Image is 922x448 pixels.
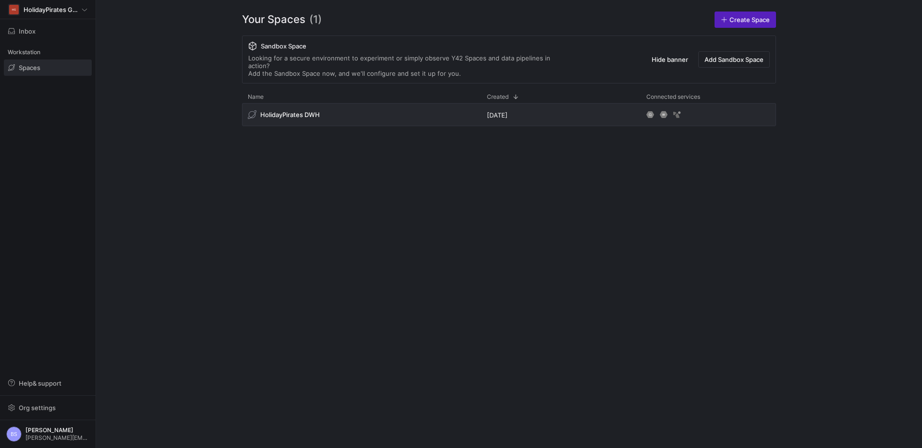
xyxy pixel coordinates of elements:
span: Help & support [19,379,61,387]
span: HolidayPirates GmBH [24,6,82,13]
div: BS [6,426,22,442]
button: Org settings [4,400,92,416]
span: Your Spaces [242,12,305,28]
a: Spaces [4,59,92,76]
span: Org settings [19,404,56,412]
div: Looking for a secure environment to experiment or simply observe Y42 Spaces and data pipelines in... [248,54,570,77]
button: Hide banner [645,51,694,68]
span: Spaces [19,64,40,71]
button: Inbox [4,23,92,39]
span: Add Sandbox Space [704,56,764,63]
div: Workstation [4,45,92,59]
a: Create Space [715,12,776,28]
span: HolidayPirates DWH [260,111,320,118]
span: Created [487,94,509,100]
span: Inbox [19,27,36,35]
button: Help& support [4,375,92,391]
span: Create Space [729,16,770,24]
span: Name [248,94,264,100]
span: Hide banner [652,56,688,63]
div: Press SPACE to select this row. [242,103,776,130]
div: HG [9,5,19,14]
span: Connected services [646,94,700,100]
span: [PERSON_NAME][EMAIL_ADDRESS][DOMAIN_NAME] [25,435,89,441]
span: (1) [309,12,322,28]
span: [DATE] [487,111,508,119]
span: Sandbox Space [261,42,306,50]
button: BS[PERSON_NAME][PERSON_NAME][EMAIL_ADDRESS][DOMAIN_NAME] [4,424,92,444]
span: [PERSON_NAME] [25,427,89,434]
button: Add Sandbox Space [698,51,770,68]
a: Org settings [4,405,92,413]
